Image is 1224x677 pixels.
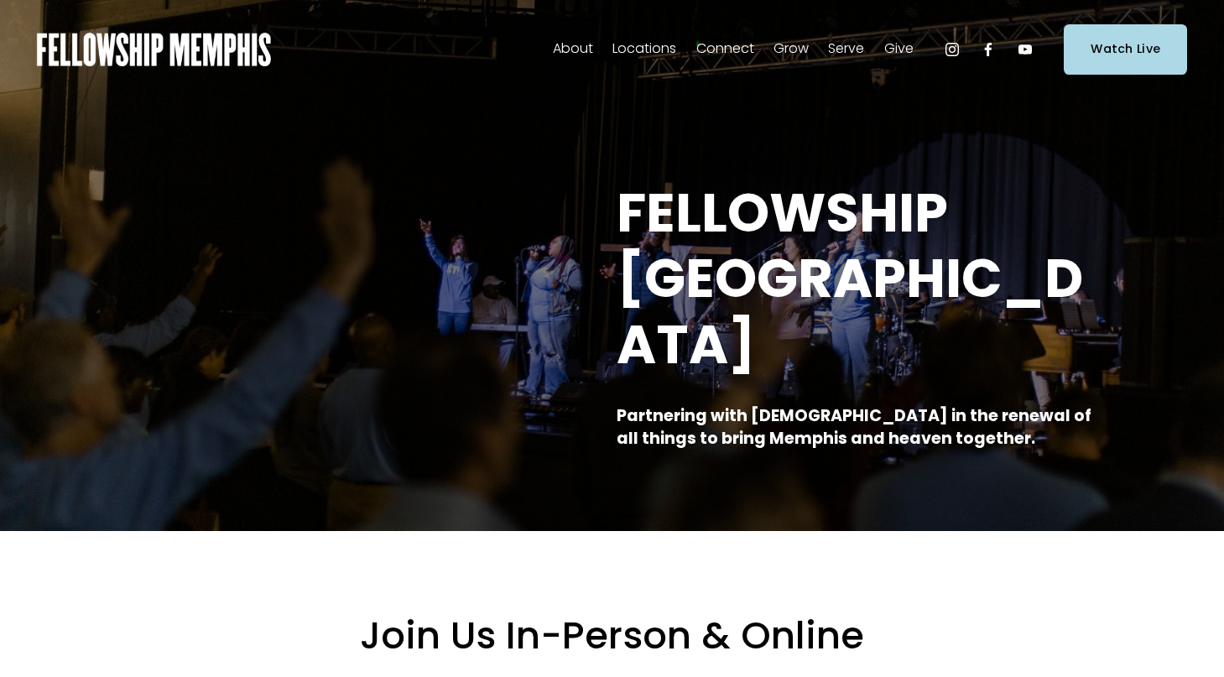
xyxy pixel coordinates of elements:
span: Grow [773,37,809,61]
a: Facebook [980,41,997,58]
a: Instagram [944,41,961,58]
span: Give [884,37,914,61]
h2: Join Us In-Person & Online [109,612,1116,660]
a: Watch Live [1064,24,1187,74]
a: YouTube [1017,41,1034,58]
a: folder dropdown [612,36,676,63]
img: Fellowship Memphis [37,33,271,66]
a: folder dropdown [884,36,914,63]
span: Serve [828,37,864,61]
span: Locations [612,37,676,61]
a: folder dropdown [773,36,809,63]
span: Connect [696,37,754,61]
a: folder dropdown [696,36,754,63]
strong: Partnering with [DEMOGRAPHIC_DATA] in the renewal of all things to bring Memphis and heaven toget... [617,404,1095,450]
a: folder dropdown [828,36,864,63]
strong: FELLOWSHIP [GEOGRAPHIC_DATA] [617,175,1083,383]
span: About [553,37,593,61]
a: folder dropdown [553,36,593,63]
